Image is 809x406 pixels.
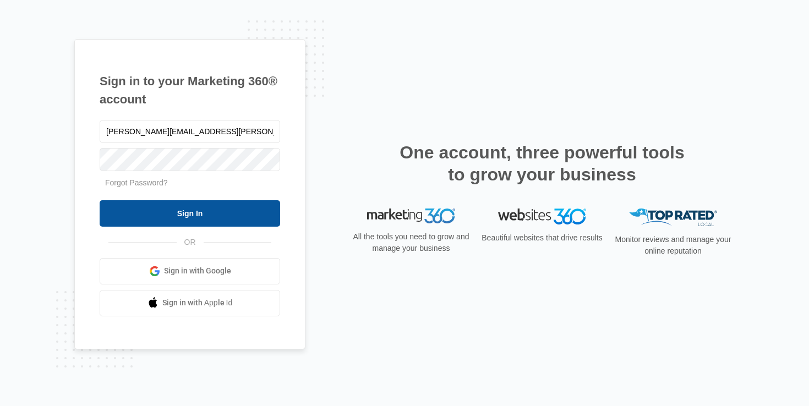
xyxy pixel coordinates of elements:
img: Top Rated Local [629,209,717,227]
input: Sign In [100,200,280,227]
a: Sign in with Apple Id [100,290,280,316]
p: All the tools you need to grow and manage your business [349,231,473,254]
span: Sign in with Apple Id [162,297,233,309]
a: Sign in with Google [100,258,280,284]
span: OR [177,237,204,248]
a: Forgot Password? [105,178,168,187]
p: Monitor reviews and manage your online reputation [611,234,735,257]
input: Email [100,120,280,143]
h2: One account, three powerful tools to grow your business [396,141,688,185]
h1: Sign in to your Marketing 360® account [100,72,280,108]
img: Marketing 360 [367,209,455,224]
span: Sign in with Google [164,265,231,277]
p: Beautiful websites that drive results [480,232,604,244]
img: Websites 360 [498,209,586,224]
